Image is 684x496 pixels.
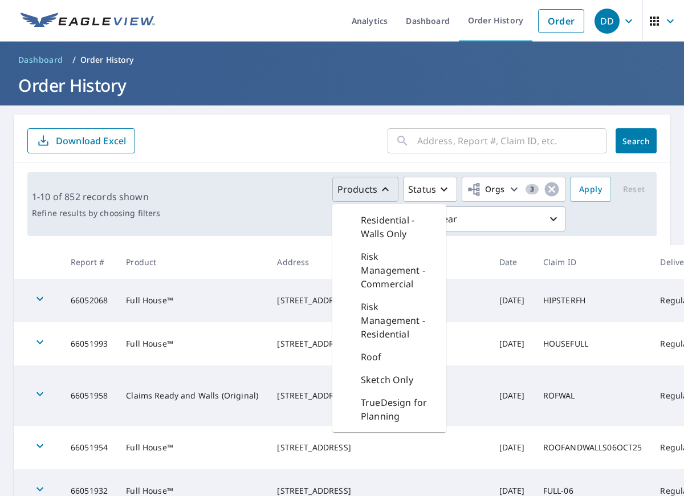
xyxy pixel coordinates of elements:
[570,177,611,202] button: Apply
[332,391,446,428] div: TrueDesign for Planning
[332,245,446,295] div: Risk Management - Commercial
[413,209,547,229] p: Last year
[361,373,413,387] p: Sketch Only
[62,365,117,426] td: 66051958
[14,51,68,69] a: Dashboard
[403,177,457,202] button: Status
[361,300,437,341] p: Risk Management - Residential
[490,426,534,469] td: [DATE]
[62,245,117,279] th: Report #
[361,396,437,423] p: TrueDesign for Planning
[117,365,268,426] td: Claims Ready and Walls (Original)
[534,279,652,322] td: HIPSTERFH
[534,365,652,426] td: ROFWAL
[490,322,534,365] td: [DATE]
[417,125,606,157] input: Address, Report #, Claim ID, etc.
[332,368,446,391] div: Sketch Only
[117,279,268,322] td: Full House™
[538,9,584,33] a: Order
[361,350,382,364] p: Roof
[332,295,446,345] div: Risk Management - Residential
[277,390,481,401] div: [STREET_ADDRESS]
[117,322,268,365] td: Full House™
[32,190,160,204] p: 1-10 of 852 records shown
[526,185,539,193] span: 3
[56,135,126,147] p: Download Excel
[62,322,117,365] td: 66051993
[361,250,437,291] p: Risk Management - Commercial
[62,279,117,322] td: 66052068
[534,322,652,365] td: HOUSEFULL
[625,136,648,147] span: Search
[14,51,670,69] nav: breadcrumb
[534,245,652,279] th: Claim ID
[117,426,268,469] td: Full House™
[72,53,76,67] li: /
[27,128,135,153] button: Download Excel
[18,54,63,66] span: Dashboard
[337,182,377,196] p: Products
[490,279,534,322] td: [DATE]
[277,442,481,453] div: [STREET_ADDRESS]
[534,426,652,469] td: ROOFANDWALLS06OCT25
[117,245,268,279] th: Product
[332,209,446,245] div: Residential - Walls Only
[332,345,446,368] div: Roof
[277,338,481,349] div: [STREET_ADDRESS]
[490,365,534,426] td: [DATE]
[408,182,436,196] p: Status
[490,245,534,279] th: Date
[579,182,602,197] span: Apply
[14,74,670,97] h1: Order History
[462,177,565,202] button: Orgs3
[21,13,155,30] img: EV Logo
[277,295,481,306] div: [STREET_ADDRESS][US_STATE]
[616,128,657,153] button: Search
[595,9,620,34] div: DD
[332,177,398,202] button: Products
[268,245,490,279] th: Address
[62,426,117,469] td: 66051954
[467,182,505,197] span: Orgs
[80,54,134,66] p: Order History
[394,206,565,231] button: Last year
[32,208,160,218] p: Refine results by choosing filters
[361,213,437,241] p: Residential - Walls Only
